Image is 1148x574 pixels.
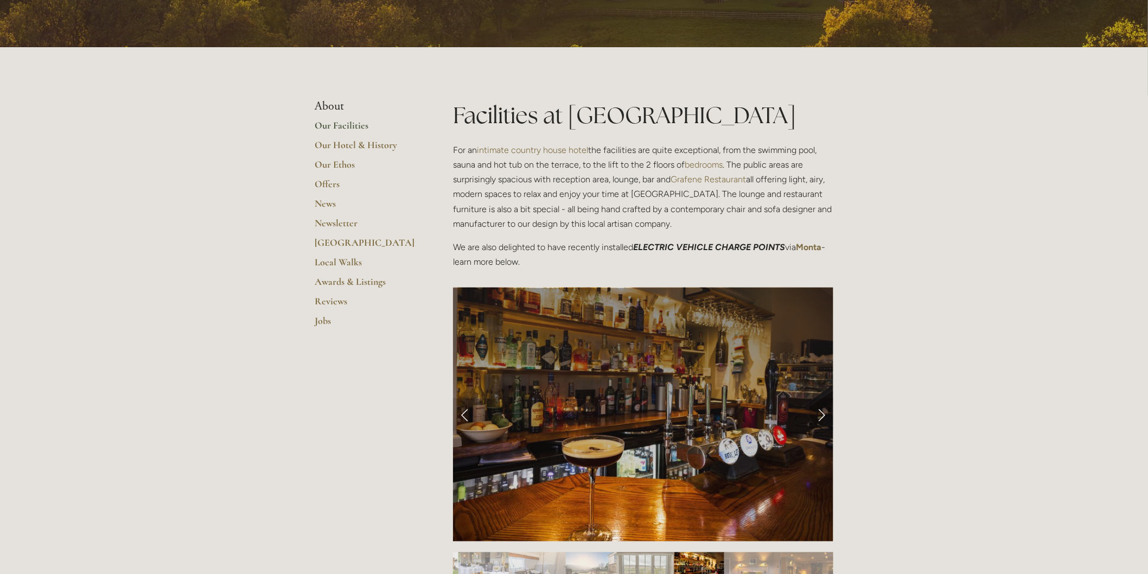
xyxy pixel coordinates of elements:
h1: Facilities at [GEOGRAPHIC_DATA] [453,99,833,131]
a: News [315,197,418,217]
a: Our Ethos [315,158,418,178]
a: bedrooms [685,160,723,170]
a: Offers [315,178,418,197]
a: Next Slide [809,398,833,431]
p: For an the facilities are quite exceptional, from the swimming pool, sauna and hot tub on the ter... [453,143,833,231]
a: intimate country house hotel [477,145,588,155]
a: Awards & Listings [315,276,418,295]
a: Newsletter [315,217,418,237]
a: Our Hotel & History [315,139,418,158]
em: ELECTRIC VEHICLE CHARGE POINTS [633,242,785,252]
a: Grafene Restaurant [671,174,746,184]
a: Jobs [315,315,418,334]
p: We are also delighted to have recently installed via - learn more below. [453,240,833,269]
a: Local Walks [315,256,418,276]
a: Our Facilities [315,119,418,139]
a: Reviews [315,295,418,315]
a: Monta [796,242,821,252]
a: Previous Slide [453,398,477,431]
a: [GEOGRAPHIC_DATA] [315,237,418,256]
li: About [315,99,418,113]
